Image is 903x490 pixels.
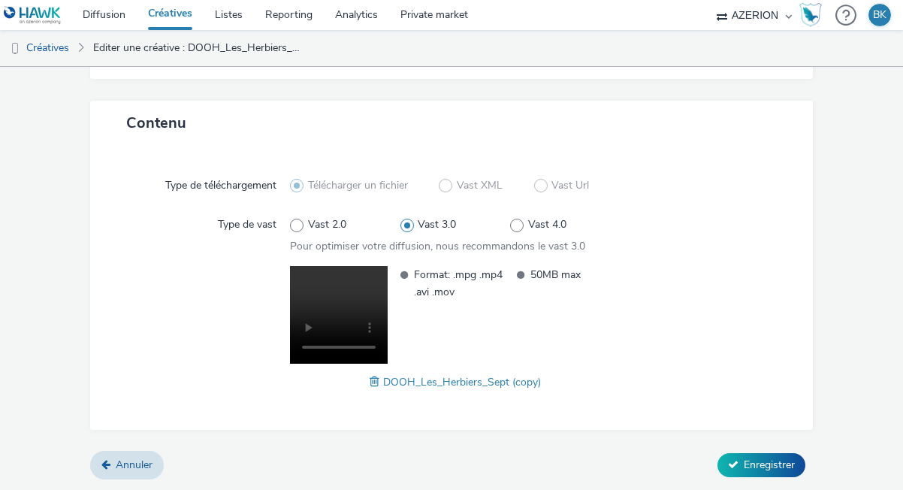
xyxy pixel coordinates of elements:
span: Enregistrer [744,458,795,472]
button: Enregistrer [717,453,805,477]
span: DOOH_Les_Herbiers_Sept (copy) [383,375,541,389]
span: Vast 2.0 [308,217,346,232]
a: Hawk Academy [799,3,828,27]
span: Vast 3.0 [418,217,456,232]
a: Annuler [90,451,164,479]
span: Annuler [116,458,153,472]
img: undefined Logo [4,6,62,25]
label: Type de téléchargement [159,172,282,193]
a: Editer une créative : DOOH_Les_Herbiers_Sept (copy) [86,30,312,66]
span: Vast XML [457,178,503,193]
span: 50MB max [530,266,621,301]
div: BK [873,4,886,26]
span: Télécharger un fichier [308,178,408,193]
img: dooh [8,41,23,56]
span: Contenu [126,113,186,133]
label: Type de vast [212,211,282,232]
img: Hawk Academy [799,3,822,27]
span: Vast Url [551,178,589,193]
span: Pour optimiser votre diffusion, nous recommandons le vast 3.0 [290,239,585,253]
span: Format: .mpg .mp4 .avi .mov [414,266,504,301]
span: Vast 4.0 [528,217,566,232]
